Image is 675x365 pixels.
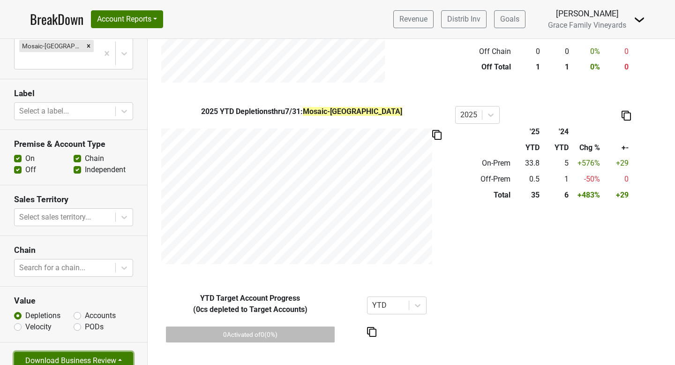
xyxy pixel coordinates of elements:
label: Independent [85,164,126,175]
div: Target Account Progress [155,293,346,315]
label: Velocity [25,321,52,333]
a: Revenue [393,10,434,28]
td: 1 [542,171,571,187]
th: '24 [542,124,571,140]
label: Depletions [25,310,60,321]
img: Copy to clipboard [622,111,631,121]
td: +29 [602,156,631,172]
td: Off-Prem [455,171,513,187]
img: Copy to clipboard [432,130,442,140]
div: Remove Mosaic-CA [83,40,94,52]
label: PODs [85,321,104,333]
th: YTD [542,140,571,156]
td: Total [455,187,513,203]
td: -50 % [571,171,602,187]
td: Off Total [455,60,513,76]
a: Goals [494,10,525,28]
td: 0 [602,171,631,187]
h3: Value [14,296,133,306]
td: 0 % [571,60,603,76]
a: BreakDown [30,9,83,29]
td: 0 [602,44,631,60]
img: Copy to clipboard [367,327,376,337]
td: Off Chain [455,44,513,60]
td: 0.5 [513,171,542,187]
td: 5 [542,156,571,172]
label: Off [25,164,36,175]
div: ( 0 cs depleted to Target Accounts) [155,304,346,315]
h3: Sales Territory [14,195,133,205]
th: YTD [513,140,542,156]
button: Account Reports [91,10,163,28]
td: 1 [542,60,571,76]
td: 0 [602,60,631,76]
td: 35 [513,187,542,203]
div: Mosaic-[GEOGRAPHIC_DATA] [19,40,83,52]
td: 33.8 [513,156,542,172]
td: 1 [513,60,542,76]
div: [PERSON_NAME] [548,8,626,20]
h3: Premise & Account Type [14,139,133,149]
a: Distrib Inv [441,10,487,28]
td: On-Prem [455,156,513,172]
td: +483 % [571,187,602,203]
label: Accounts [85,310,116,321]
h3: Label [14,89,133,99]
td: 0 [513,44,542,60]
div: 0 Activated of 0 ( 0 %) [166,327,335,342]
td: +29 [602,187,631,203]
h3: Chain [14,245,133,255]
td: 0 % [571,44,603,60]
td: +576 % [571,156,602,172]
label: On [25,153,35,164]
span: 2025 [201,107,220,116]
th: '25 [513,124,542,140]
span: YTD [200,294,214,303]
label: Chain [85,153,104,164]
th: Chg % [571,140,602,156]
th: +- [602,140,631,156]
td: 6 [542,187,571,203]
div: YTD Depletions thru 7/31 : [155,106,448,117]
span: Grace Family Vineyards [548,21,626,30]
span: Mosaic-[GEOGRAPHIC_DATA] [303,107,402,116]
td: 0 [542,44,571,60]
img: Dropdown Menu [634,14,645,25]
